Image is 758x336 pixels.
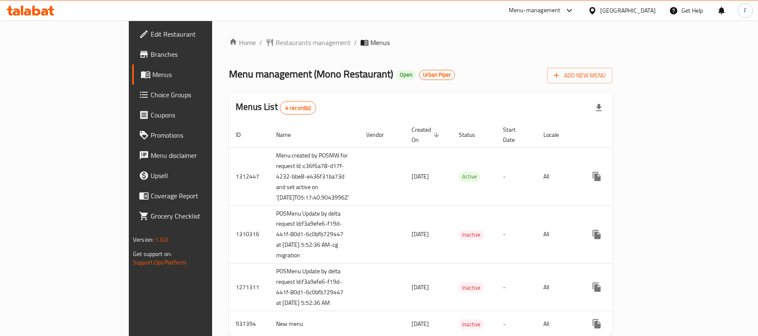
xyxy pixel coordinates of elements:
[269,205,359,264] td: POSMenu Update by delta request Id:f3a9efe6-f19d-441f-80d1-6c0bfb729447 at [DATE] 5:52:36 AM-cg m...
[236,101,316,115] h2: Menus List
[459,172,480,181] span: Active
[354,37,357,48] li: /
[744,6,747,15] span: F
[412,125,442,145] span: Created On
[537,205,580,264] td: All
[412,282,429,293] span: [DATE]
[133,234,154,245] span: Version:
[412,171,429,182] span: [DATE]
[607,277,627,297] button: Change Status
[132,186,255,206] a: Coverage Report
[503,125,527,145] span: Start Date
[151,90,249,100] span: Choice Groups
[266,37,351,48] a: Restaurants management
[459,230,484,240] span: Inactive
[412,318,429,329] span: [DATE]
[132,105,255,125] a: Coupons
[459,230,484,240] div: Inactive
[496,147,537,205] td: -
[607,314,627,334] button: Change Status
[509,5,561,16] div: Menu-management
[396,70,416,80] div: Open
[276,130,302,140] span: Name
[259,37,262,48] li: /
[589,98,609,118] div: Export file
[587,166,607,187] button: more
[269,264,359,311] td: POSMenu Update by delta request Id:f3a9efe6-f19d-441f-80d1-6c0bfb729447 at [DATE] 5:52:36 AM
[496,205,537,264] td: -
[600,6,656,15] div: [GEOGRAPHIC_DATA]
[132,44,255,64] a: Branches
[151,29,249,39] span: Edit Restaurant
[132,85,255,105] a: Choice Groups
[396,71,416,78] span: Open
[132,24,255,44] a: Edit Restaurant
[537,264,580,311] td: All
[587,314,607,334] button: more
[155,234,168,245] span: 1.0.0
[547,68,612,83] button: Add New Menu
[459,283,484,293] span: Inactive
[370,37,390,48] span: Menus
[537,147,580,205] td: All
[366,130,395,140] span: Vendor
[554,70,606,81] span: Add New Menu
[236,130,252,140] span: ID
[152,69,249,80] span: Menus
[151,110,249,120] span: Coupons
[132,145,255,165] a: Menu disclaimer
[607,166,627,187] button: Change Status
[543,130,570,140] span: Locale
[280,101,316,115] div: Total records count
[459,130,486,140] span: Status
[496,264,537,311] td: -
[587,224,607,245] button: more
[459,283,484,293] div: Inactive
[412,229,429,240] span: [DATE]
[132,125,255,145] a: Promotions
[580,122,674,148] th: Actions
[276,37,351,48] span: Restaurants management
[151,171,249,181] span: Upsell
[280,104,316,112] span: 4 record(s)
[132,165,255,186] a: Upsell
[151,49,249,59] span: Branches
[229,37,612,48] nav: breadcrumb
[269,147,359,205] td: Menu created by POSMW for request Id :c36f6a78-d17f-4232-bbe8-e436f31ba73d and set active on '[DA...
[151,130,249,140] span: Promotions
[420,71,455,78] span: Urban Piper
[133,257,186,268] a: Support.OpsPlatform
[587,277,607,297] button: more
[132,206,255,226] a: Grocery Checklist
[133,248,172,259] span: Get support on:
[607,224,627,245] button: Change Status
[151,211,249,221] span: Grocery Checklist
[459,172,480,182] div: Active
[229,64,393,83] span: Menu management ( Mono Restaurant )
[151,191,249,201] span: Coverage Report
[151,150,249,160] span: Menu disclaimer
[459,320,484,329] span: Inactive
[132,64,255,85] a: Menus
